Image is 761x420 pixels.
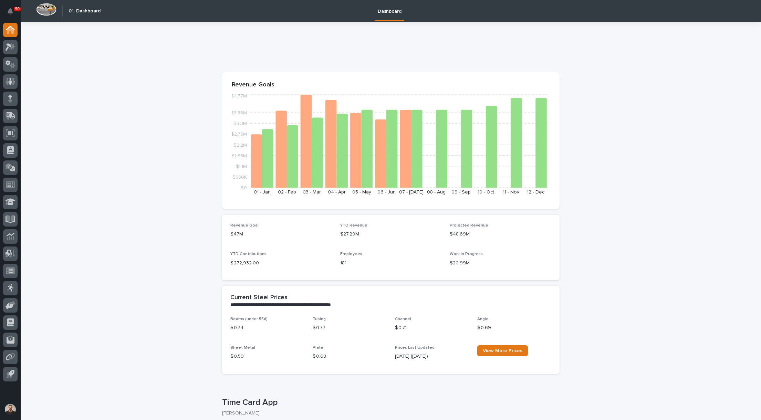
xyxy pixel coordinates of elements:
[399,190,424,195] text: 07 - [DATE]
[233,143,247,147] tspan: $2.2M
[377,190,396,195] text: 06 - Jun
[230,231,332,238] p: $47M
[313,317,326,321] span: Tubing
[450,223,488,228] span: Projected Revenue
[230,252,267,256] span: YTD Contributions
[477,317,489,321] span: Angle
[9,8,18,19] div: Notifications90
[427,190,446,195] text: 08 - Aug
[313,353,387,360] p: $ 0.68
[232,175,247,179] tspan: $550K
[313,346,323,350] span: Plate
[231,132,247,137] tspan: $2.75M
[450,231,551,238] p: $48.69M
[233,121,247,126] tspan: $3.3M
[328,190,346,195] text: 04 - Apr
[241,186,247,190] tspan: $0
[230,324,304,332] p: $ 0.74
[450,252,483,256] span: Work in Progress
[231,153,247,158] tspan: $1.65M
[478,190,494,195] text: 10 - Oct
[451,190,471,195] text: 09 - Sep
[230,260,332,267] p: $ 272,932.00
[230,317,268,321] span: Beams (under 55#)
[340,223,367,228] span: YTD Revenue
[230,346,255,350] span: Sheet Metal
[503,190,519,195] text: 11 - Nov
[230,353,304,360] p: $ 0.59
[278,190,296,195] text: 02 - Feb
[340,260,442,267] p: 181
[222,398,557,408] p: Time Card App
[231,94,247,98] tspan: $4.77M
[450,260,551,267] p: $20.99M
[3,4,18,19] button: Notifications
[483,348,522,353] span: View More Prices
[36,3,56,16] img: Workspace Logo
[254,190,271,195] text: 01 - Jan
[230,294,288,302] h2: Current Steel Prices
[3,402,18,417] button: users-avatar
[395,324,469,332] p: $ 0.71
[69,8,101,14] h2: 01. Dashboard
[236,164,247,169] tspan: $1.1M
[231,111,247,115] tspan: $3.85M
[303,190,321,195] text: 03 - Mar
[232,81,550,89] p: Revenue Goals
[340,252,362,256] span: Employees
[230,223,259,228] span: Revenue Goal
[15,7,20,11] p: 90
[395,353,469,360] p: [DATE] ([DATE])
[477,345,528,356] a: View More Prices
[395,346,435,350] span: Prices Last Updated
[313,324,387,332] p: $ 0.77
[477,324,551,332] p: $ 0.69
[395,317,411,321] span: Channel
[527,190,544,195] text: 12 - Dec
[222,410,554,416] p: [PERSON_NAME]
[340,231,442,238] p: $27.29M
[352,190,371,195] text: 05 - May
